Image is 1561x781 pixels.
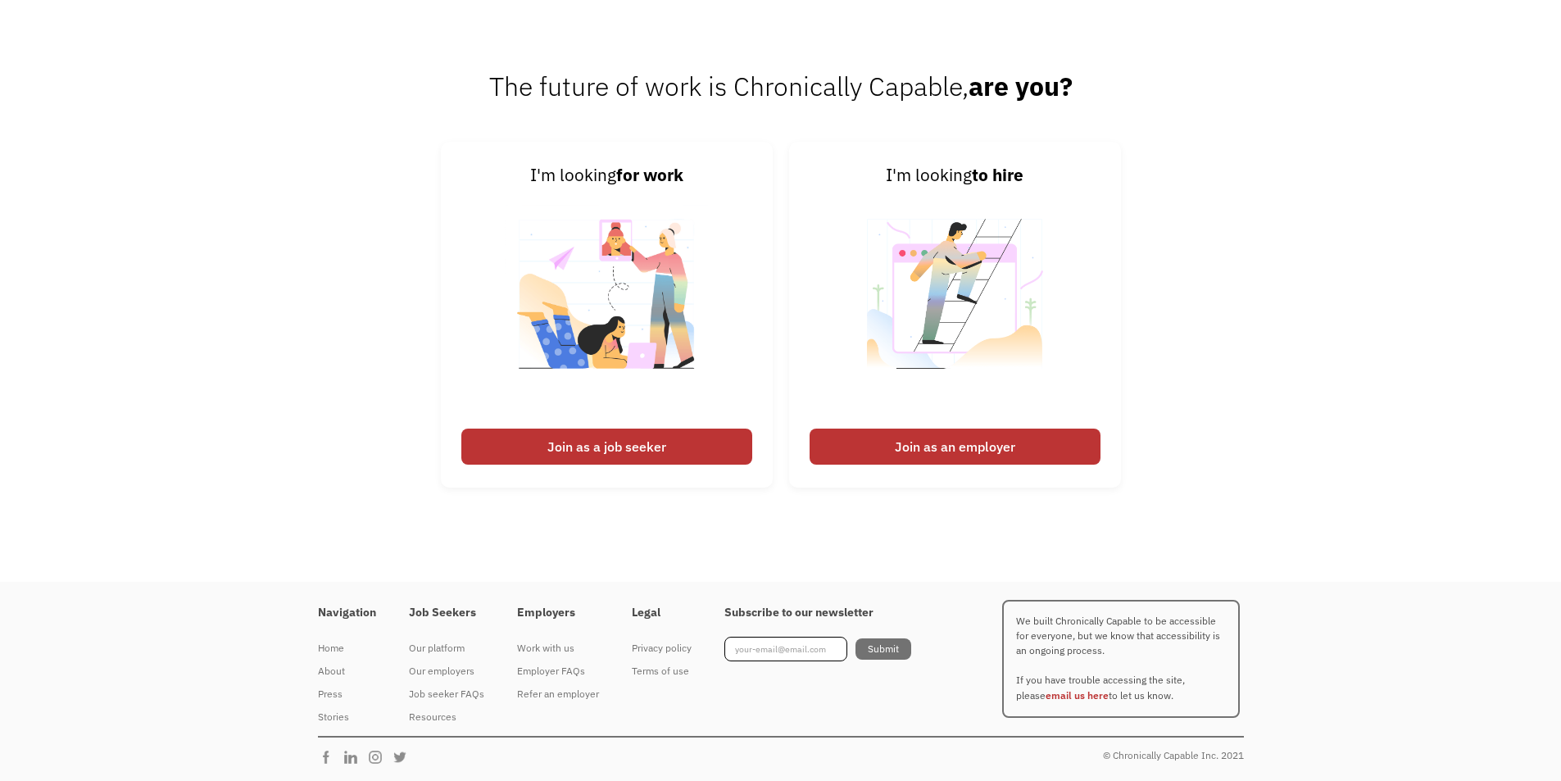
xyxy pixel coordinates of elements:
[318,637,376,660] a: Home
[632,606,692,620] h4: Legal
[409,638,484,658] div: Our platform
[409,660,484,683] a: Our employers
[632,638,692,658] div: Privacy policy
[318,683,376,706] a: Press
[318,661,376,681] div: About
[318,606,376,620] h4: Navigation
[409,683,484,706] a: Job seeker FAQs
[505,188,709,420] img: Chronically Capable Personalized Job Matching
[318,707,376,727] div: Stories
[810,162,1100,188] div: I'm looking
[724,606,911,620] h4: Subscribe to our newsletter
[409,661,484,681] div: Our employers
[318,684,376,704] div: Press
[409,606,484,620] h4: Job Seekers
[1103,746,1244,765] div: © Chronically Capable Inc. 2021
[517,638,599,658] div: Work with us
[461,429,752,465] div: Join as a job seeker
[810,429,1100,465] div: Join as an employer
[855,638,911,660] input: Submit
[392,749,416,765] img: Chronically Capable Twitter Page
[409,684,484,704] div: Job seeker FAQs
[789,142,1121,488] a: I'm lookingto hireJoin as an employer
[489,69,1073,103] span: The future of work is Chronically Capable,
[724,637,847,661] input: your-email@email.com
[632,661,692,681] div: Terms of use
[972,164,1023,186] strong: to hire
[409,706,484,729] a: Resources
[724,637,911,661] form: Footer Newsletter
[517,661,599,681] div: Employer FAQs
[616,164,683,186] strong: for work
[1046,689,1109,702] a: email us here
[343,749,367,765] img: Chronically Capable Linkedin Page
[517,683,599,706] a: Refer an employer
[517,637,599,660] a: Work with us
[517,660,599,683] a: Employer FAQs
[517,606,599,620] h4: Employers
[318,706,376,729] a: Stories
[318,638,376,658] div: Home
[632,637,692,660] a: Privacy policy
[318,749,343,765] img: Chronically Capable Facebook Page
[969,69,1073,103] strong: are you?
[1002,600,1240,718] p: We built Chronically Capable to be accessible for everyone, but we know that accessibility is an ...
[409,637,484,660] a: Our platform
[632,660,692,683] a: Terms of use
[461,162,752,188] div: I'm looking
[441,142,773,488] a: I'm lookingfor workJoin as a job seeker
[409,707,484,727] div: Resources
[367,749,392,765] img: Chronically Capable Instagram Page
[517,684,599,704] div: Refer an employer
[318,660,376,683] a: About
